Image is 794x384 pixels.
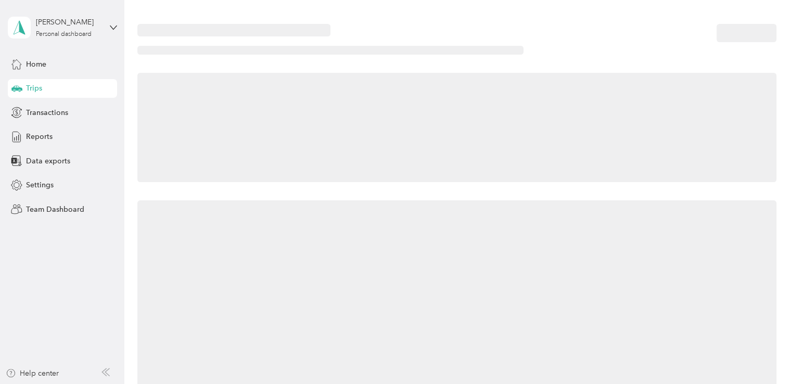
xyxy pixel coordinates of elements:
span: Settings [26,180,54,190]
span: Team Dashboard [26,204,84,215]
button: Help center [6,368,59,379]
span: Trips [26,83,42,94]
iframe: Everlance-gr Chat Button Frame [736,326,794,384]
div: Personal dashboard [36,31,92,37]
span: Data exports [26,156,70,167]
span: Transactions [26,107,68,118]
span: Reports [26,131,53,142]
div: [PERSON_NAME] [36,17,101,28]
span: Home [26,59,46,70]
